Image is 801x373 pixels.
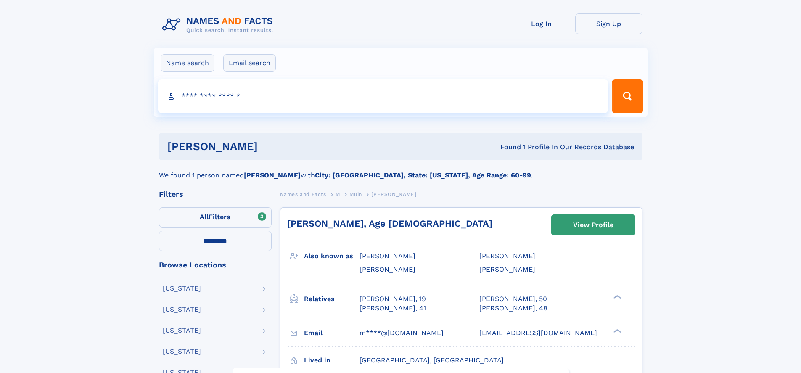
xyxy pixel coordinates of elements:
div: [US_STATE] [163,306,201,313]
span: Muin [349,191,362,197]
label: Filters [159,207,272,228]
input: search input [158,79,608,113]
span: [PERSON_NAME] [479,265,535,273]
span: [PERSON_NAME] [371,191,416,197]
span: M [336,191,340,197]
h3: Email [304,326,360,340]
b: [PERSON_NAME] [244,171,301,179]
h3: Lived in [304,353,360,368]
a: [PERSON_NAME], 48 [479,304,547,313]
b: City: [GEOGRAPHIC_DATA], State: [US_STATE], Age Range: 60-99 [315,171,531,179]
div: Filters [159,190,272,198]
h3: Also known as [304,249,360,263]
label: Email search [223,54,276,72]
label: Name search [161,54,214,72]
div: View Profile [573,215,613,235]
a: M [336,189,340,199]
div: ❯ [611,328,621,333]
div: We found 1 person named with . [159,160,642,180]
img: Logo Names and Facts [159,13,280,36]
a: View Profile [552,215,635,235]
span: [PERSON_NAME] [479,252,535,260]
span: [EMAIL_ADDRESS][DOMAIN_NAME] [479,329,597,337]
a: [PERSON_NAME], 50 [479,294,547,304]
div: ❯ [611,294,621,299]
span: [GEOGRAPHIC_DATA], [GEOGRAPHIC_DATA] [360,356,504,364]
h3: Relatives [304,292,360,306]
a: Muin [349,189,362,199]
span: [PERSON_NAME] [360,252,415,260]
a: [PERSON_NAME], 41 [360,304,426,313]
span: All [200,213,209,221]
a: [PERSON_NAME], 19 [360,294,426,304]
button: Search Button [612,79,643,113]
div: [US_STATE] [163,348,201,355]
a: [PERSON_NAME], Age [DEMOGRAPHIC_DATA] [287,218,492,229]
div: [US_STATE] [163,327,201,334]
a: Log In [508,13,575,34]
div: Found 1 Profile In Our Records Database [379,143,634,152]
div: Browse Locations [159,261,272,269]
a: Names and Facts [280,189,326,199]
a: Sign Up [575,13,642,34]
h1: [PERSON_NAME] [167,141,379,152]
span: [PERSON_NAME] [360,265,415,273]
div: [US_STATE] [163,285,201,292]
